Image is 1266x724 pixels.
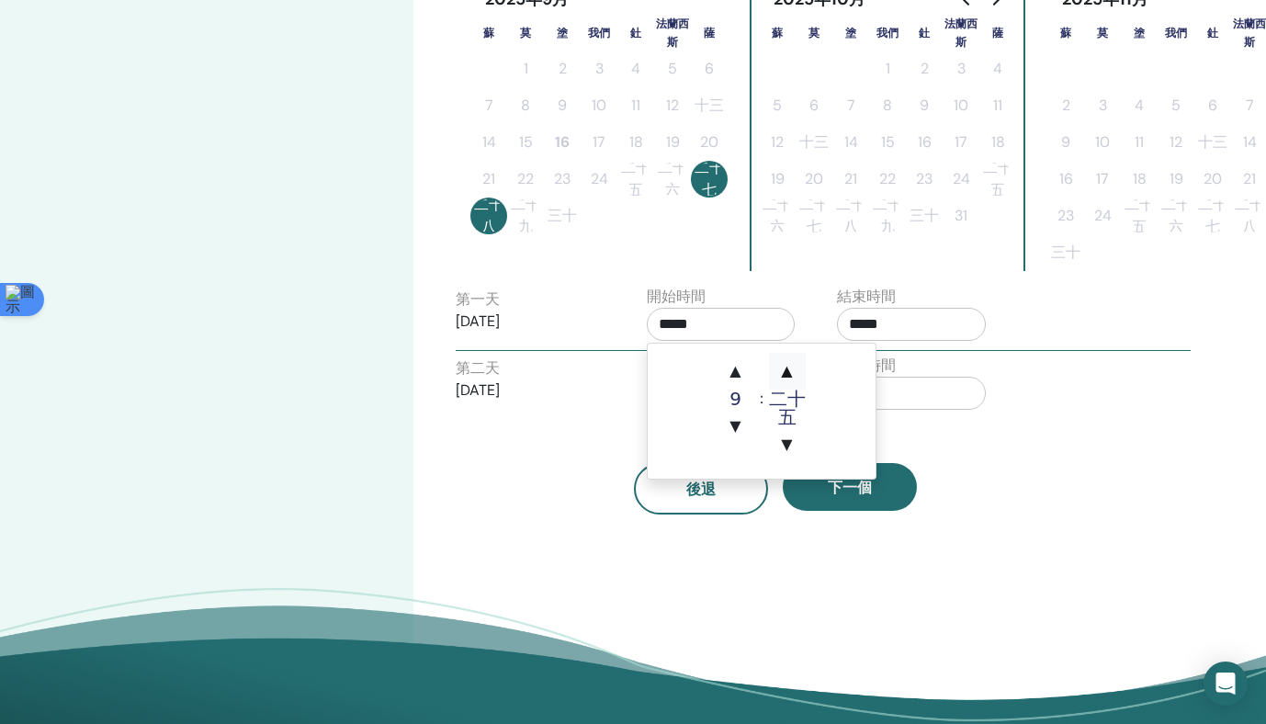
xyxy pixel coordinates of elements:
font: 6 [809,96,819,115]
font: 十三 [1198,132,1227,152]
font: 12 [1170,132,1182,152]
th: 星期日 [759,14,796,51]
font: 開始時間 [647,287,706,306]
font: 18 [991,132,1005,152]
font: 23 [1057,206,1074,225]
font: 16 [555,132,570,152]
th: 星期五 [654,14,691,51]
font: 9 [729,388,741,410]
font: 三十 [1051,243,1080,262]
font: 塗 [1134,26,1145,40]
font: 12 [771,132,784,152]
font: 三十 [910,206,939,225]
font: 法蘭西斯 [1233,17,1266,49]
font: 11 [993,96,1002,115]
font: 塗 [557,26,568,40]
font: 20 [700,132,718,152]
font: 11 [1135,132,1144,152]
th: 週三 [581,14,617,51]
th: 週四 [617,14,654,51]
font: 24 [953,169,970,188]
font: 薩 [992,26,1003,40]
font: 1 [524,59,528,78]
th: 週二 [1121,14,1158,51]
button: 後退 [634,463,768,515]
font: 9 [1061,132,1070,152]
font: 第二天 [456,358,500,378]
font: 3 [595,59,604,78]
font: 19 [1170,169,1183,188]
font: 23 [554,169,571,188]
font: 5 [1171,96,1181,115]
font: 15 [519,132,533,152]
font: 24 [1094,206,1112,225]
font: 3 [957,59,966,78]
font: 莫 [520,26,531,40]
font: 17 [1096,169,1109,188]
font: 莫 [808,26,820,40]
font: 二十五 [769,388,806,428]
th: 星期日 [1047,14,1084,51]
font: [DATE] [456,311,500,331]
font: 1 [886,59,890,78]
font: ▲ [781,362,792,379]
font: 12 [666,96,679,115]
font: 法蘭西斯 [944,17,978,49]
font: 10 [1095,132,1110,152]
th: 星期五 [943,14,979,51]
font: [DATE] [456,380,500,400]
font: 法蘭西斯 [656,17,689,49]
font: 19 [666,132,680,152]
font: 釷 [919,26,930,40]
font: 14 [1243,132,1257,152]
font: 4 [1135,96,1144,115]
th: 週四 [1194,14,1231,51]
font: 蘇 [1060,26,1071,40]
font: 後退 [686,480,716,499]
font: 21 [482,169,495,188]
font: 莫 [1097,26,1108,40]
th: 週六 [979,14,1016,51]
font: 22 [517,169,534,188]
font: 蘇 [483,26,494,40]
font: 16 [918,132,932,152]
th: 週一 [507,14,544,51]
font: 我們 [876,26,899,40]
font: 2 [559,59,567,78]
th: 週二 [544,14,581,51]
font: 11 [631,96,640,115]
font: 24 [591,169,608,188]
font: 4 [631,59,640,78]
font: ▼ [729,417,740,435]
font: 5 [773,96,782,115]
font: 20 [805,169,823,188]
font: 6 [705,59,714,78]
font: 三十 [548,206,577,225]
font: 薩 [704,26,715,40]
font: 22 [879,169,896,188]
font: 18 [1133,169,1147,188]
font: 我們 [588,26,610,40]
font: 10 [592,96,606,115]
font: ▼ [781,436,792,453]
font: ： [754,390,769,407]
font: 釷 [1207,26,1218,40]
font: 8 [521,96,530,115]
font: 15 [881,132,895,152]
th: 週一 [796,14,832,51]
font: 19 [771,169,785,188]
font: 9 [920,96,929,115]
font: 31 [955,206,967,225]
th: 週四 [906,14,943,51]
font: 9 [558,96,567,115]
font: 7 [847,96,855,115]
font: 十三 [695,96,724,115]
font: 蘇 [772,26,783,40]
div: 開啟 Intercom Messenger [1204,662,1248,706]
font: 21 [1243,169,1256,188]
font: 18 [629,132,643,152]
font: 5 [668,59,677,78]
font: 21 [844,169,857,188]
font: 8 [883,96,892,115]
font: 23 [916,169,933,188]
